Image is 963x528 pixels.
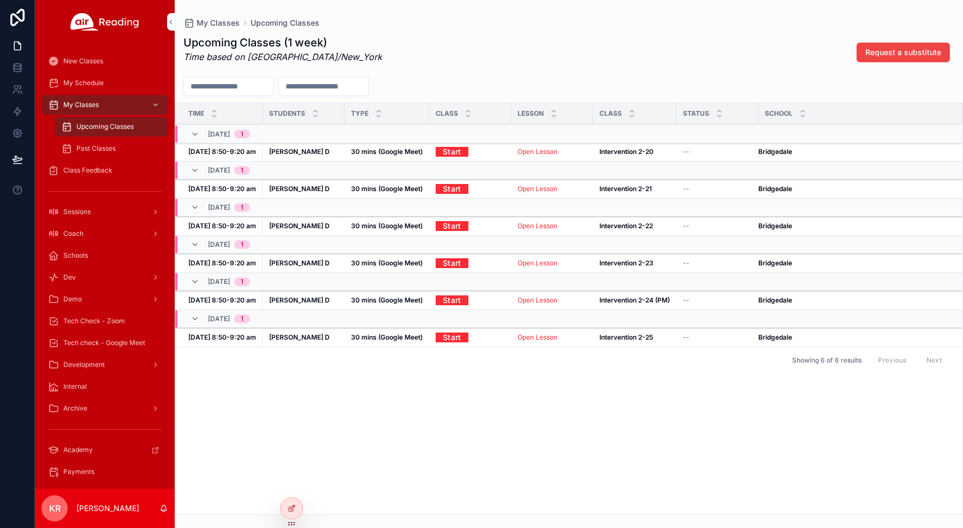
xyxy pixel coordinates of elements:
[208,315,230,323] span: [DATE]
[683,222,689,230] span: --
[41,333,168,353] a: Tech check - Google Meet
[518,109,544,118] span: Lesson
[599,185,652,193] strong: Intervention 2-21
[188,333,256,342] a: [DATE] 8:50-9:20 am
[208,240,230,249] span: [DATE]
[683,147,752,156] a: --
[269,296,330,304] strong: [PERSON_NAME] D
[41,51,168,71] a: New Classes
[41,268,168,287] a: Dev
[208,130,230,139] span: [DATE]
[683,147,689,156] span: --
[351,333,423,341] strong: 30 mins (Google Meet)
[351,259,423,268] a: 30 mins (Google Meet)
[188,296,256,304] strong: [DATE] 8:50-9:20 am
[269,147,338,156] a: [PERSON_NAME] D
[518,333,557,341] a: Open Lesson
[518,185,557,193] a: Open Lesson
[518,222,586,230] a: Open Lesson
[683,296,752,305] a: --
[436,292,468,309] a: Start
[251,17,319,28] a: Upcoming Classes
[188,333,256,341] strong: [DATE] 8:50-9:20 am
[518,333,586,342] a: Open Lesson
[599,333,670,342] a: Intervention 2-25
[518,296,557,304] a: Open Lesson
[76,122,134,131] span: Upcoming Classes
[188,296,256,305] a: [DATE] 8:50-9:20 am
[758,222,792,230] strong: Bridgedale
[436,333,504,342] a: Start
[758,185,949,193] a: Bridgedale
[41,73,168,93] a: My Schedule
[269,185,330,193] strong: [PERSON_NAME] D
[269,222,330,230] strong: [PERSON_NAME] D
[518,259,557,267] a: Open Lesson
[183,17,240,28] a: My Classes
[188,259,256,267] strong: [DATE] 8:50-9:20 am
[518,222,557,230] a: Open Lesson
[436,295,504,305] a: Start
[41,462,168,482] a: Payments
[683,185,689,193] span: --
[241,315,243,323] div: 1
[599,296,670,305] a: Intervention 2-24 (PM)
[63,79,104,87] span: My Schedule
[208,277,230,286] span: [DATE]
[269,333,338,342] a: [PERSON_NAME] D
[436,329,468,346] a: Start
[63,166,112,175] span: Class Feedback
[188,222,256,230] strong: [DATE] 8:50-9:20 am
[599,147,653,156] strong: Intervention 2-20
[208,166,230,175] span: [DATE]
[599,222,653,230] strong: Intervention 2-22
[518,147,557,156] a: Open Lesson
[351,296,423,305] a: 30 mins (Google Meet)
[351,185,423,193] a: 30 mins (Google Meet)
[351,222,423,230] strong: 30 mins (Google Meet)
[63,100,99,109] span: My Classes
[518,259,586,268] a: Open Lesson
[269,185,338,193] a: [PERSON_NAME] D
[241,240,243,249] div: 1
[63,446,93,454] span: Academy
[436,254,468,271] a: Start
[188,185,256,193] a: [DATE] 8:50-9:20 am
[351,147,423,156] a: 30 mins (Google Meet)
[41,440,168,460] a: Academy
[41,311,168,331] a: Tech Check - Zoom
[518,147,586,156] a: Open Lesson
[41,355,168,375] a: Development
[269,147,330,156] strong: [PERSON_NAME] D
[63,467,94,476] span: Payments
[269,109,305,118] span: Students
[269,222,338,230] a: [PERSON_NAME] D
[41,246,168,265] a: Schools
[63,404,87,413] span: Archive
[188,147,256,156] strong: [DATE] 8:50-9:20 am
[436,217,468,234] a: Start
[197,17,240,28] span: My Classes
[436,109,458,118] span: Class
[599,333,653,341] strong: Intervention 2-25
[76,144,116,153] span: Past Classes
[683,296,689,305] span: --
[208,203,230,212] span: [DATE]
[63,360,105,369] span: Development
[436,184,504,194] a: Start
[683,333,752,342] a: --
[599,222,670,230] a: Intervention 2-22
[599,259,670,268] a: Intervention 2-23
[63,57,103,66] span: New Classes
[436,147,504,157] a: Start
[63,273,76,282] span: Dev
[857,43,950,62] button: Request a substitute
[758,296,792,304] strong: Bridgedale
[41,224,168,244] a: Coach
[269,259,338,268] a: [PERSON_NAME] D
[241,130,243,139] div: 1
